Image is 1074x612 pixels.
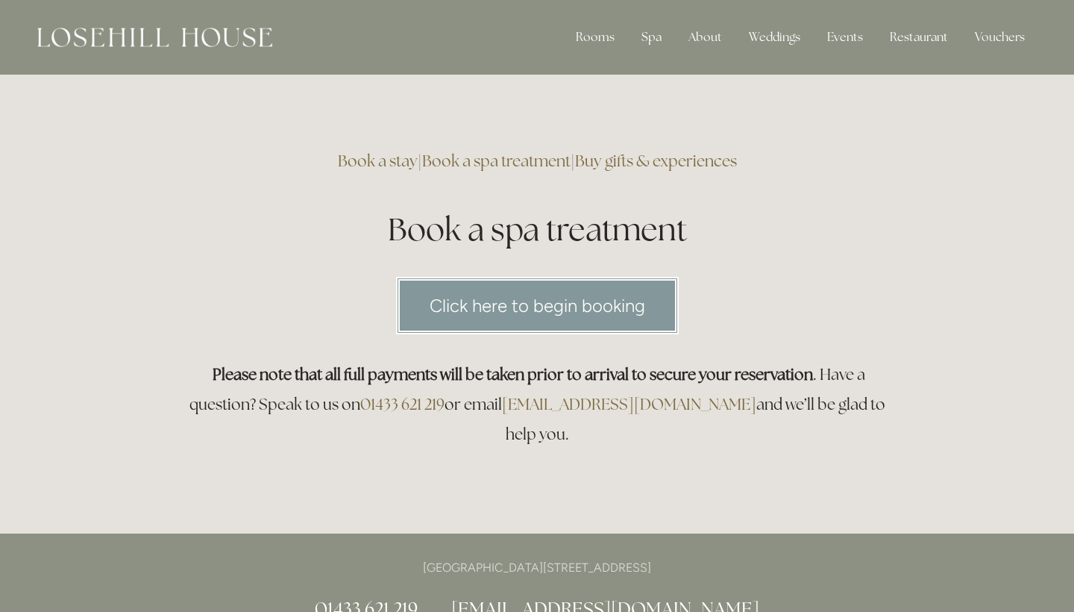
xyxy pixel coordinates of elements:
[338,151,418,171] a: Book a stay
[180,558,894,578] p: [GEOGRAPHIC_DATA][STREET_ADDRESS]
[180,146,894,176] h3: | |
[878,22,960,52] div: Restaurant
[564,22,626,52] div: Rooms
[963,22,1037,52] a: Vouchers
[213,364,813,384] strong: Please note that all full payments will be taken prior to arrival to secure your reservation
[396,277,679,334] a: Click here to begin booking
[629,22,673,52] div: Spa
[737,22,812,52] div: Weddings
[815,22,875,52] div: Events
[360,394,445,414] a: 01433 621 219
[180,360,894,449] h3: . Have a question? Speak to us on or email and we’ll be glad to help you.
[502,394,756,414] a: [EMAIL_ADDRESS][DOMAIN_NAME]
[180,207,894,252] h1: Book a spa treatment
[37,28,272,47] img: Losehill House
[676,22,734,52] div: About
[575,151,737,171] a: Buy gifts & experiences
[422,151,571,171] a: Book a spa treatment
